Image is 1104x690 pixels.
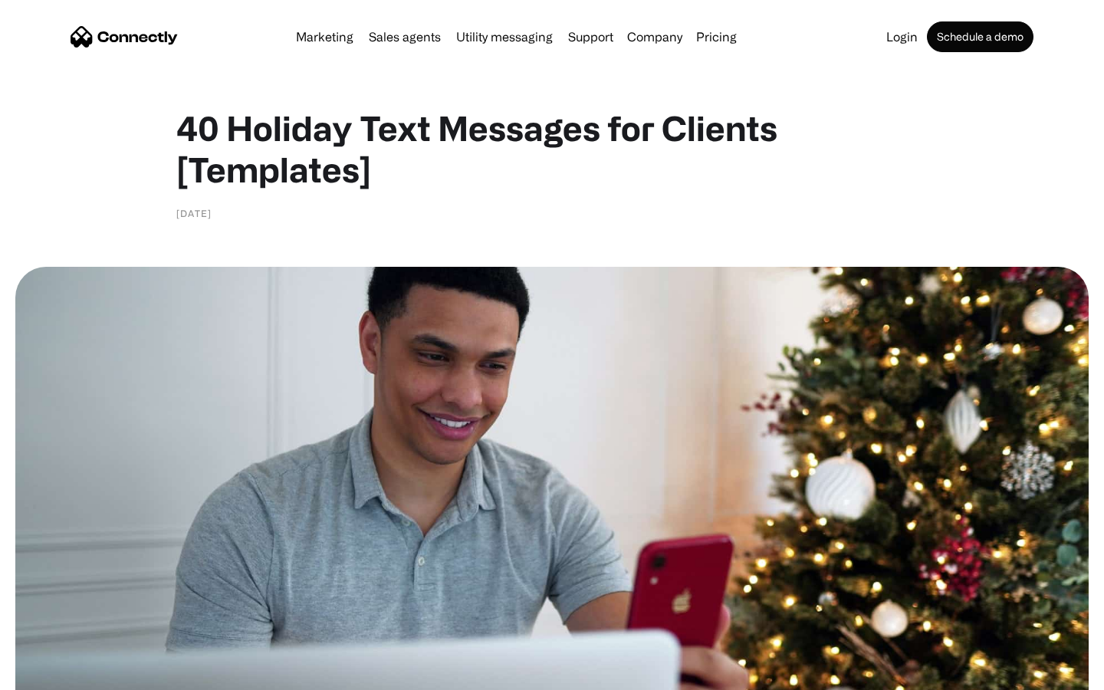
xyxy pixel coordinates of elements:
a: Utility messaging [450,31,559,43]
a: Support [562,31,619,43]
h1: 40 Holiday Text Messages for Clients [Templates] [176,107,928,190]
a: Sales agents [363,31,447,43]
a: Pricing [690,31,743,43]
aside: Language selected: English [15,663,92,685]
div: [DATE] [176,205,212,221]
a: Login [880,31,924,43]
a: Marketing [290,31,360,43]
a: Schedule a demo [927,21,1033,52]
ul: Language list [31,663,92,685]
a: home [71,25,178,48]
div: Company [623,26,687,48]
div: Company [627,26,682,48]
